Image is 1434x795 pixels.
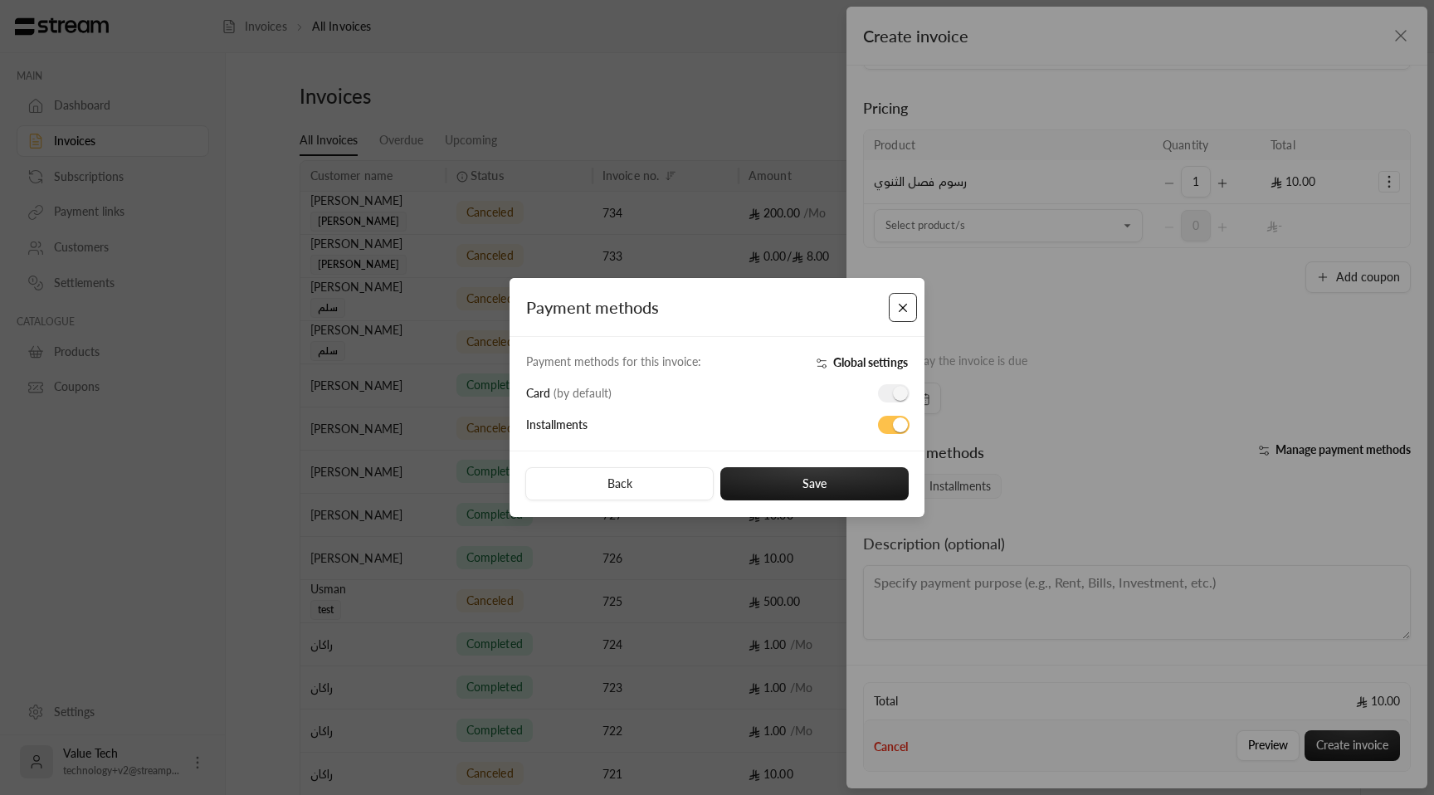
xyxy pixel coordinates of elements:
button: Save [720,467,909,500]
div: Payment methods for this invoice: [526,354,775,370]
span: Global settings [833,355,908,369]
span: Payment methods [526,297,659,317]
span: Installments [526,417,588,432]
span: ( by default ) [554,386,612,400]
span: Card [526,386,612,400]
button: Close [889,293,918,322]
button: Back [525,467,714,500]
